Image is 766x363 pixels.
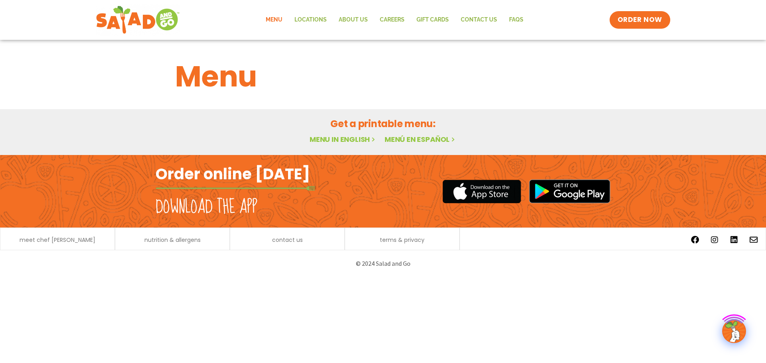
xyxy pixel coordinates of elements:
span: ORDER NOW [618,15,662,25]
img: google_play [529,179,610,203]
h1: Menu [175,55,591,98]
a: meet chef [PERSON_NAME] [20,237,95,243]
a: terms & privacy [380,237,424,243]
img: appstore [442,179,521,204]
p: © 2024 Salad and Go [160,258,606,269]
a: About Us [333,11,374,29]
h2: Order online [DATE] [156,164,310,184]
a: ORDER NOW [610,11,670,29]
a: GIFT CARDS [411,11,455,29]
nav: Menu [260,11,529,29]
a: Locations [288,11,333,29]
a: contact us [272,237,303,243]
img: fork [156,186,315,190]
a: nutrition & allergens [144,237,201,243]
a: Contact Us [455,11,503,29]
h2: Download the app [156,196,257,218]
a: Menu [260,11,288,29]
a: Careers [374,11,411,29]
a: Menú en español [385,134,456,144]
a: Menu in English [310,134,377,144]
img: new-SAG-logo-768×292 [96,4,180,36]
a: FAQs [503,11,529,29]
h2: Get a printable menu: [175,117,591,131]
